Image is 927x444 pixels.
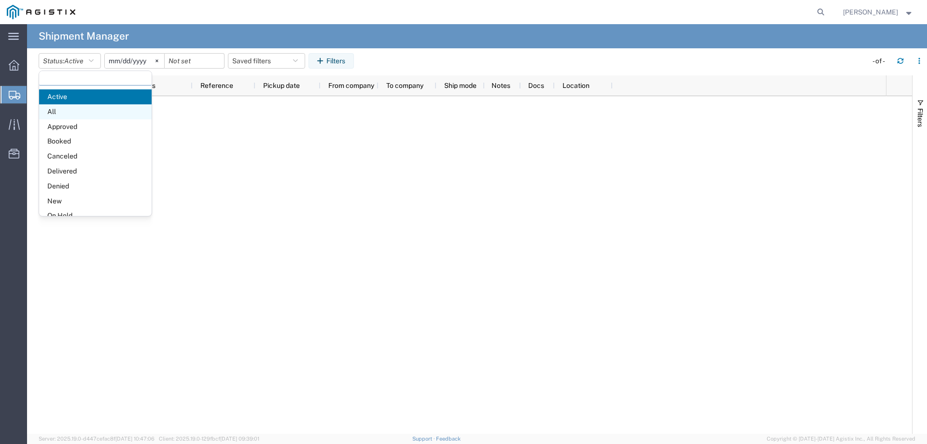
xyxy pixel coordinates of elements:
[328,82,374,89] span: From company
[105,54,164,68] input: Not set
[444,82,477,89] span: Ship mode
[228,53,305,69] button: Saved filters
[39,164,152,179] span: Delivered
[562,82,590,89] span: Location
[767,435,915,443] span: Copyright © [DATE]-[DATE] Agistix Inc., All Rights Reserved
[386,82,423,89] span: To company
[165,54,224,68] input: Not set
[39,104,152,119] span: All
[528,82,544,89] span: Docs
[843,6,914,18] button: [PERSON_NAME]
[436,436,461,442] a: Feedback
[39,179,152,194] span: Denied
[159,436,259,442] span: Client: 2025.19.0-129fbcf
[7,5,75,19] img: logo
[64,57,84,65] span: Active
[39,208,152,223] span: On Hold
[39,119,152,134] span: Approved
[39,134,152,149] span: Booked
[39,194,152,209] span: New
[115,436,154,442] span: [DATE] 10:47:06
[39,149,152,164] span: Canceled
[492,82,510,89] span: Notes
[843,7,898,17] span: Krista Meyers
[872,56,889,66] div: - of -
[39,89,152,104] span: Active
[200,82,233,89] span: Reference
[263,82,300,89] span: Pickup date
[39,53,101,69] button: Status:Active
[412,436,436,442] a: Support
[220,436,259,442] span: [DATE] 09:39:01
[39,24,129,48] h4: Shipment Manager
[916,108,924,127] span: Filters
[39,436,154,442] span: Server: 2025.19.0-d447cefac8f
[309,53,354,69] button: Filters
